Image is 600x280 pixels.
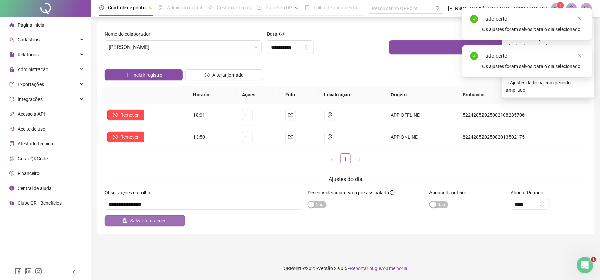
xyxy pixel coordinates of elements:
span: left [72,270,76,274]
span: search [436,6,441,11]
span: left [330,157,334,161]
li: Próxima página [354,153,365,164]
span: Reportar bug e/ou melhoria [350,265,408,271]
span: Gestão de férias [217,5,251,10]
li: Página anterior [327,153,338,164]
span: stop [113,113,118,117]
span: 13:50 [193,134,205,140]
span: Central de ajuda [18,186,52,191]
button: left [327,153,338,164]
td: APP ONLINE [386,126,458,148]
span: Salvar alterações [130,217,166,224]
span: clock-circle [99,5,104,10]
button: Alterar jornada [185,69,263,80]
span: Atestado técnico [18,141,53,146]
span: sync [9,97,14,102]
span: camera [288,112,293,118]
span: Aceite de uso [18,126,45,132]
span: notification [554,5,560,11]
th: Protocolo [458,86,589,104]
a: Alterar jornada [185,73,263,78]
span: book [305,5,310,10]
span: environment [327,134,333,140]
span: Folha de pagamento [314,5,357,10]
span: 18:01 [193,112,205,118]
span: sun [208,5,213,10]
span: save [123,218,128,223]
button: Salvar alterações [105,215,185,226]
a: 1 [341,154,351,164]
span: close [578,16,582,21]
button: Remover [107,110,144,120]
span: check-circle [470,52,478,60]
span: audit [9,127,14,131]
th: Localização [319,86,386,104]
th: Horário [188,86,237,104]
span: api [9,112,14,116]
span: home [9,23,14,27]
div: Os ajustes foram salvos para o dia selecionado. [482,63,584,70]
button: Buscar registros [389,40,586,54]
span: Financeiro [18,171,40,176]
span: info-circle [390,190,395,195]
span: Ajustes do dia [329,176,363,183]
span: Página inicial [18,22,45,28]
span: Acesso à API [18,111,45,117]
span: Administração [18,67,48,72]
span: facebook [15,268,22,275]
label: Nome do colaborador [105,30,155,38]
span: dollar [9,171,14,176]
td: APP OFFLINE [386,104,458,126]
span: 1 [591,257,596,262]
span: Remover [120,133,139,141]
span: solution [9,141,14,146]
span: Cadastros [18,37,40,43]
span: 1 [559,3,562,8]
span: linkedin [25,268,32,275]
span: export [9,82,14,87]
span: question-circle [279,32,284,36]
span: info-circle [9,186,14,191]
span: Incluir registro [132,71,162,79]
span: lock [9,67,14,72]
span: Versão [318,265,333,271]
span: Gerar QRCode [18,156,48,161]
span: DAIANE SANTOS SANTANA [109,41,258,54]
span: gift [9,201,14,205]
span: Integrações [18,96,43,102]
span: stop [113,135,118,139]
div: Tudo certo! [482,15,584,23]
th: Ações [237,86,280,104]
button: right [354,153,365,164]
span: dashboard [257,5,262,10]
li: 1 [340,153,351,164]
th: Foto [280,86,319,104]
span: close [578,53,582,58]
span: instagram [35,268,42,275]
span: user-add [9,37,14,42]
footer: QRPoint © 2025 - 2.90.5 - [91,256,600,280]
span: check-circle [470,15,478,23]
label: Observações da folha [105,189,155,196]
img: 43281 [581,3,592,13]
span: Exportações [18,82,44,87]
span: ⚬ Ajustes da folha com período ampliado! [506,79,591,94]
span: Data [267,31,277,37]
button: Remover [107,132,144,142]
span: ellipsis [245,112,250,118]
td: 82242852025082013502175 [458,126,589,148]
div: Tudo certo! [482,52,584,60]
button: Incluir registro [105,69,183,80]
span: file-done [158,5,163,10]
span: file [9,52,14,57]
span: environment [327,112,333,118]
label: Abonar dia inteiro [429,189,471,196]
span: right [357,157,361,161]
td: 52242852025082108285706 [458,104,589,126]
span: ellipsis [245,134,250,140]
span: pushpin [148,6,152,10]
div: Os ajustes foram salvos para o dia selecionado. [482,26,584,33]
span: plus [125,73,130,77]
span: Desconsiderar intervalo pré-assinalado [308,190,389,195]
span: Alterar jornada [212,71,244,79]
